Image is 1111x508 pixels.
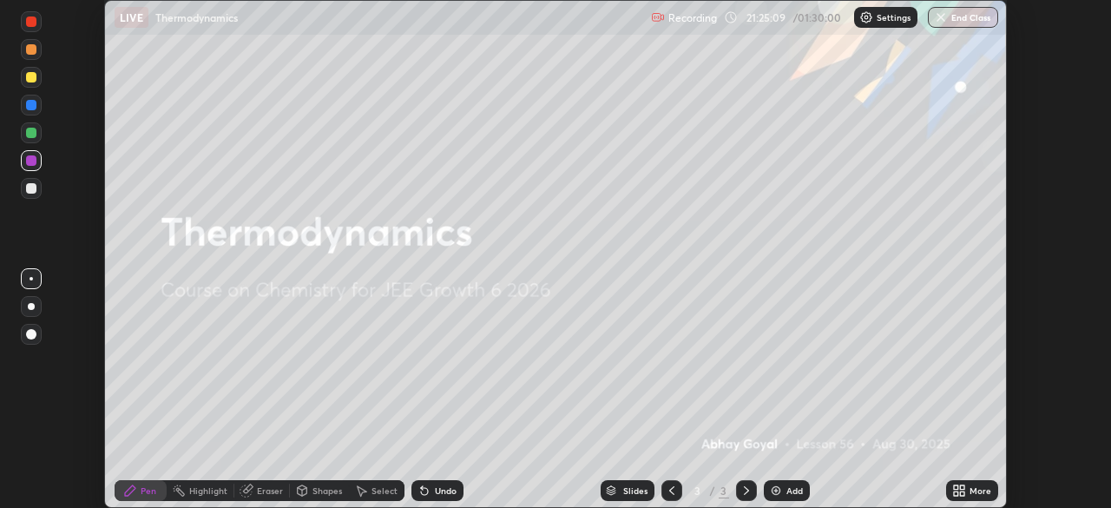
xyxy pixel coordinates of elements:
[859,10,873,24] img: class-settings-icons
[651,10,665,24] img: recording.375f2c34.svg
[312,486,342,495] div: Shapes
[928,7,998,28] button: End Class
[623,486,648,495] div: Slides
[371,486,398,495] div: Select
[257,486,283,495] div: Eraser
[189,486,227,495] div: Highlight
[141,486,156,495] div: Pen
[155,10,238,24] p: Thermodynamics
[435,486,457,495] div: Undo
[710,485,715,496] div: /
[769,484,783,498] img: add-slide-button
[120,10,143,24] p: LIVE
[719,483,729,498] div: 3
[934,10,948,24] img: end-class-cross
[786,486,803,495] div: Add
[970,486,991,495] div: More
[689,485,707,496] div: 3
[877,13,910,22] p: Settings
[668,11,717,24] p: Recording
